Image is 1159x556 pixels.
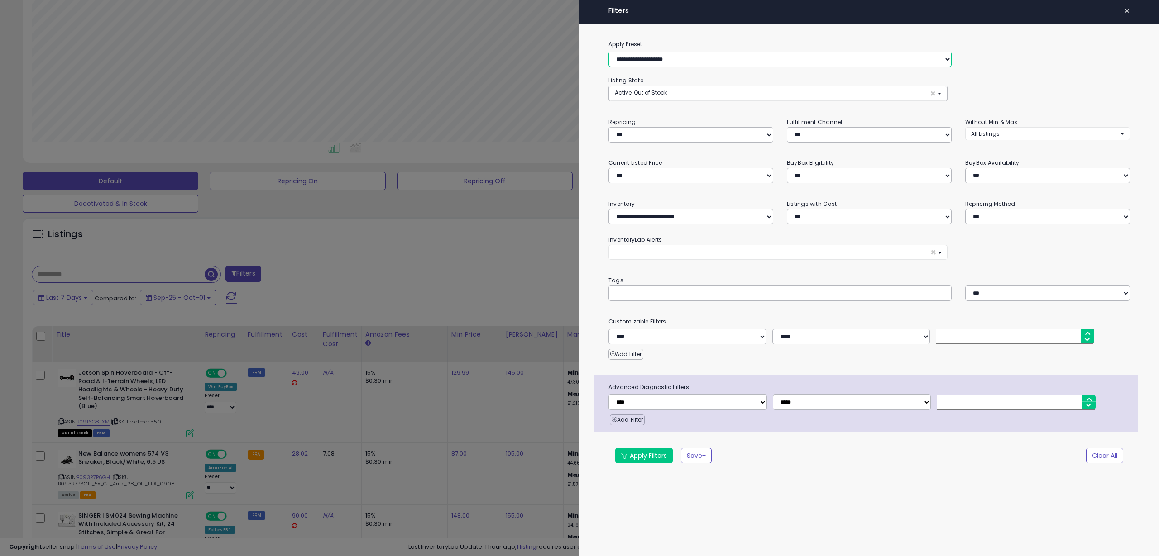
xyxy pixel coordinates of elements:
span: × [930,247,936,257]
span: × [930,89,936,98]
small: BuyBox Availability [965,159,1019,166]
small: Inventory [608,200,635,208]
small: Listing State [608,76,643,84]
small: Customizable Filters [602,317,1137,327]
button: Apply Filters [615,448,673,463]
small: Without Min & Max [965,118,1017,126]
span: × [1124,5,1130,17]
small: Fulfillment Channel [787,118,842,126]
span: All Listings [971,130,1000,138]
small: InventoryLab Alerts [608,236,662,243]
button: Save [681,448,712,463]
small: Current Listed Price [608,159,662,166]
small: Listings with Cost [787,200,837,208]
button: Active, Out of Stock × [609,86,947,101]
small: BuyBox Eligibility [787,159,834,166]
h4: Filters [608,7,1130,14]
small: Repricing Method [965,200,1015,208]
button: Add Filter [608,349,643,360]
button: × [1121,5,1134,17]
small: Tags [602,276,1137,285]
button: Clear All [1086,448,1123,463]
span: Active, Out of Stock [615,89,667,96]
label: Apply Preset: [602,39,1137,49]
button: × [608,245,948,260]
small: Repricing [608,118,636,126]
button: Add Filter [610,414,645,425]
span: Advanced Diagnostic Filters [602,382,1138,392]
button: All Listings [965,127,1130,140]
